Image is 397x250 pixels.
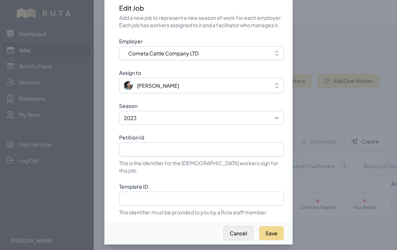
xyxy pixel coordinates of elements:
[119,14,284,29] p: Add a new job to represent a new season of work for each employer. Each job has workers assigned ...
[119,102,284,109] label: Season
[119,4,284,12] h3: Edit Job
[128,50,198,57] span: Cometa Cattle Company LTD
[223,226,253,240] button: Cancel
[119,134,284,141] label: Petition Id
[119,37,284,45] label: Employer
[119,159,284,174] p: This is the identifier for the [DEMOGRAPHIC_DATA] workers sign for this job.
[119,209,284,216] p: This identifier must be provided to you by a Ruta staff member.
[119,78,284,93] button: [PERSON_NAME]
[137,82,179,89] span: [PERSON_NAME]
[259,226,284,240] button: Save
[119,69,284,76] label: Assign to
[119,46,284,60] button: Cometa Cattle Company LTD
[119,183,284,190] label: Template ID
